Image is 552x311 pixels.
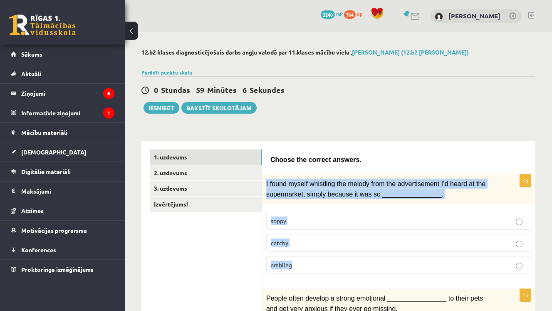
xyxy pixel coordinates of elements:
p: 1p [520,174,531,187]
span: [DEMOGRAPHIC_DATA] [21,148,87,156]
i: 1 [103,107,114,119]
legend: Informatīvie ziņojumi [21,103,114,122]
span: Sekundes [250,85,285,95]
span: Mācību materiāli [21,129,67,136]
a: 764 xp [344,10,366,17]
a: Ziņojumi6 [11,84,114,103]
a: Motivācijas programma [11,221,114,240]
a: Aktuāli [11,64,114,83]
span: Motivācijas programma [21,226,87,234]
legend: Ziņojumi [21,84,114,103]
button: Iesniegt [144,102,179,114]
span: ambling [271,261,292,269]
h2: 12.b2 klases diagnosticējošais darbs angļu valodā par 11.klases mācību vielu , [141,49,535,56]
span: Minūtes [207,85,237,95]
span: catchy [271,239,288,246]
a: [PERSON_NAME] [448,12,500,20]
a: Rakstīt skolotājam [181,102,257,114]
a: [DEMOGRAPHIC_DATA] [11,142,114,162]
i: 6 [103,88,114,99]
span: 764 [344,10,356,19]
a: [PERSON_NAME] (12.b2 [PERSON_NAME]) [352,48,469,56]
a: Digitālie materiāli [11,162,114,181]
a: Parādīt punktu skalu [141,69,192,76]
a: Mācību materiāli [11,123,114,142]
a: Konferences [11,240,114,259]
a: Sākums [11,45,114,64]
span: I found myself whistling the melody from the advertisement I’d heard at the supermarket, simply b... [266,180,485,197]
a: Atzīmes [11,201,114,220]
span: 0 [154,85,158,95]
span: soppy [271,217,286,224]
input: soppy [516,219,522,225]
a: Rīgas 1. Tālmācības vidusskola [9,15,76,35]
a: 3240 mP [321,10,343,17]
span: Aktuāli [21,70,41,77]
span: 6 [243,85,247,95]
span: Konferences [21,246,56,254]
a: Informatīvie ziņojumi1 [11,103,114,122]
a: Maksājumi [11,182,114,201]
span: xp [357,10,362,17]
p: 1p [520,289,531,302]
span: Proktoringa izmēģinājums [21,266,94,273]
span: 59 [196,85,204,95]
a: 2. uzdevums [150,165,262,181]
legend: Maksājumi [21,182,114,201]
a: Proktoringa izmēģinājums [11,260,114,279]
span: Sākums [21,50,42,58]
span: 3240 [321,10,335,19]
a: 1. uzdevums [150,149,262,165]
a: Izvērtējums! [150,197,262,212]
input: ambling [516,263,522,269]
span: Digitālie materiāli [21,168,71,175]
span: Atzīmes [21,207,44,214]
span: Choose the correct answers. [270,156,361,163]
span: mP [336,10,343,17]
input: catchy [516,241,522,247]
span: Stundas [161,85,190,95]
img: Amanda Lorberga [435,12,443,21]
a: 3. uzdevums [150,181,262,196]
